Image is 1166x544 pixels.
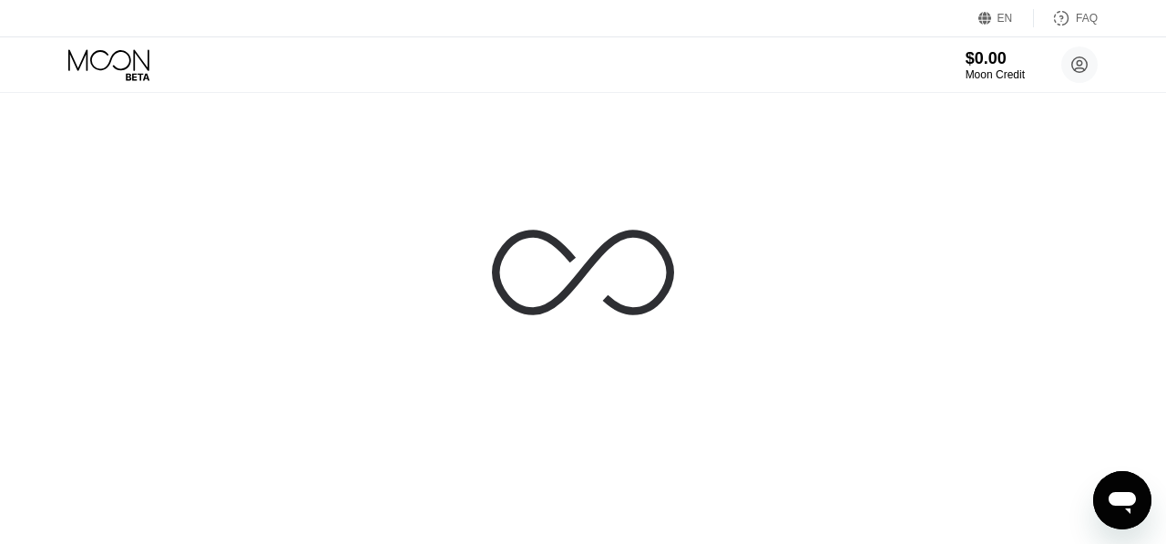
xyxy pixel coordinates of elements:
[966,49,1025,68] div: $0.00
[997,12,1013,25] div: EN
[1093,471,1151,529] iframe: تحرير زر النافذة للمراسلة
[966,68,1025,81] div: Moon Credit
[1076,12,1098,25] div: FAQ
[966,49,1025,81] div: $0.00Moon Credit
[1034,9,1098,27] div: FAQ
[978,9,1034,27] div: EN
